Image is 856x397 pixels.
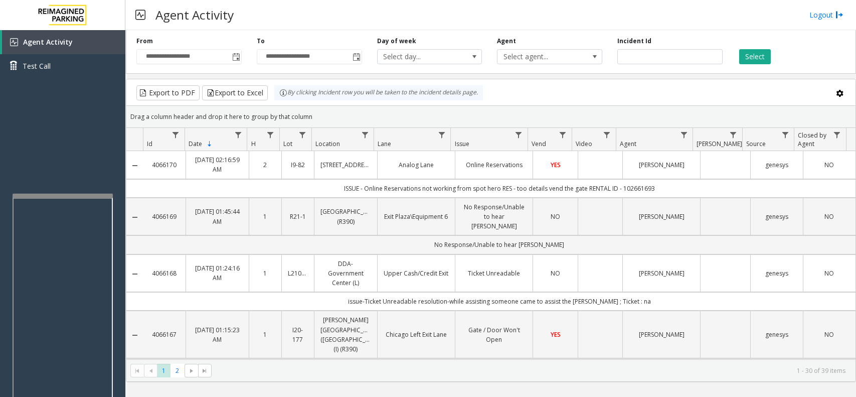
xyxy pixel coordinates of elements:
[461,160,527,170] a: Online Reservations
[143,292,855,311] td: issue-Ticket Unreadable resolution-while assisting someone came to assist the [PERSON_NAME] ; Tic...
[149,212,180,221] a: 4066169
[169,128,183,142] a: Id Filter Menu
[230,50,241,64] span: Toggle popup
[629,212,694,221] a: [PERSON_NAME]
[532,140,546,148] span: Vend
[830,128,844,142] a: Closed by Agent Filter Menu
[551,269,560,278] span: NO
[149,269,180,278] a: 4066168
[157,364,170,377] span: Page 1
[435,128,448,142] a: Lane Filter Menu
[192,263,243,283] a: [DATE] 01:24:16 AM
[279,89,287,97] img: infoIcon.svg
[677,128,691,142] a: Agent Filter Menu
[283,140,292,148] span: Lot
[576,140,592,148] span: Video
[551,161,561,169] span: YES
[2,30,125,54] a: Agent Activity
[757,160,797,170] a: genesys
[809,330,849,339] a: NO
[378,50,461,64] span: Select day...
[170,364,184,377] span: Page 2
[778,128,792,142] a: Source Filter Menu
[824,330,834,339] span: NO
[126,270,143,278] a: Collapse Details
[809,10,843,20] a: Logout
[600,128,614,142] a: Video Filter Menu
[809,269,849,278] a: NO
[757,269,797,278] a: genesys
[143,358,855,377] td: Issue - Gate / Door Won't Open Resolution-vend the gate due to distorted voice because it is a cr...
[143,235,855,254] td: No Response/Unable to hear [PERSON_NAME]
[23,37,73,47] span: Agent Activity
[378,140,391,148] span: Lane
[255,212,275,221] a: 1
[189,140,202,148] span: Date
[556,128,570,142] a: Vend Filter Menu
[149,330,180,339] a: 4066167
[351,50,362,64] span: Toggle popup
[377,37,416,46] label: Day of week
[288,269,308,278] a: L21023900
[136,37,153,46] label: From
[263,128,277,142] a: H Filter Menu
[251,140,256,148] span: H
[23,61,51,71] span: Test Call
[461,202,527,231] a: No Response/Unable to hear [PERSON_NAME]
[384,330,449,339] a: Chicago Left Exit Lane
[255,160,275,170] a: 2
[231,128,245,142] a: Date Filter Menu
[257,37,265,46] label: To
[461,325,527,344] a: Gate / Door Won't Open
[798,131,826,148] span: Closed by Agent
[126,331,143,339] a: Collapse Details
[629,160,694,170] a: [PERSON_NAME]
[384,160,449,170] a: Analog Lane
[202,85,268,100] button: Export to Excel
[455,140,469,148] span: Issue
[192,325,243,344] a: [DATE] 01:15:23 AM
[296,128,309,142] a: Lot Filter Menu
[824,161,834,169] span: NO
[697,140,742,148] span: [PERSON_NAME]
[288,160,308,170] a: I9-82
[497,50,581,64] span: Select agent...
[218,366,845,375] kendo-pager-info: 1 - 30 of 39 items
[185,364,198,378] span: Go to the next page
[147,140,152,148] span: Id
[746,140,766,148] span: Source
[539,212,571,221] a: NO
[497,37,516,46] label: Agent
[629,330,694,339] a: [PERSON_NAME]
[201,367,209,375] span: Go to the last page
[739,49,771,64] button: Select
[288,325,308,344] a: I20-177
[384,212,449,221] a: Exit Plaza\Equipment 6
[135,3,145,27] img: pageIcon
[809,160,849,170] a: NO
[512,128,526,142] a: Issue Filter Menu
[824,212,834,221] span: NO
[192,207,243,226] a: [DATE] 01:45:44 AM
[551,330,561,339] span: YES
[617,37,651,46] label: Incident Id
[809,212,849,221] a: NO
[539,330,571,339] a: YES
[136,85,200,100] button: Export to PDF
[188,367,196,375] span: Go to the next page
[10,38,18,46] img: 'icon'
[320,207,371,226] a: [GEOGRAPHIC_DATA] (R390)
[620,140,636,148] span: Agent
[126,162,143,170] a: Collapse Details
[320,160,371,170] a: [STREET_ADDRESS]
[461,269,527,278] a: Ticket Unreadable
[539,269,571,278] a: NO
[551,212,560,221] span: NO
[126,213,143,221] a: Collapse Details
[384,269,449,278] a: Upper Cash/Credit Exit
[320,315,371,354] a: [PERSON_NAME][GEOGRAPHIC_DATA] ([GEOGRAPHIC_DATA]) (I) (R390)
[255,269,275,278] a: 1
[150,3,239,27] h3: Agent Activity
[315,140,340,148] span: Location
[192,155,243,174] a: [DATE] 02:16:59 AM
